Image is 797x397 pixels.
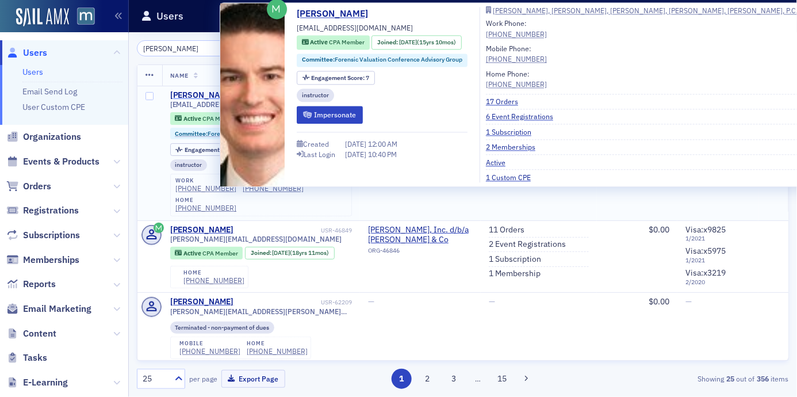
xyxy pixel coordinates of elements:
a: Events & Products [6,155,99,168]
div: home [175,197,236,204]
span: $0.00 [649,224,669,235]
a: 1 Custom CPE [486,172,539,182]
span: Email Marketing [23,303,91,315]
a: [PERSON_NAME] [170,90,234,101]
span: E. W. Depew, Inc. d/b/a Depew & Co [368,225,473,245]
a: Registrations [6,204,79,217]
span: Orders [23,180,51,193]
label: per page [189,373,217,384]
div: Active: Active: CPA Member [170,112,243,125]
a: [PERSON_NAME], Inc. d/b/a [PERSON_NAME] & Co [368,225,473,245]
a: Active CPA Member [175,249,237,257]
div: ORG-46846 [368,247,473,258]
strong: 356 [755,373,771,384]
button: Impersonate [297,106,363,124]
span: Visa : x3219 [685,268,726,278]
a: [PHONE_NUMBER] [179,347,240,356]
button: 2 [417,369,438,389]
span: Users [23,47,47,59]
div: [PHONE_NUMBER] [486,54,547,64]
div: Home Phone: [486,68,547,90]
div: Showing out of items [580,373,789,384]
a: [PERSON_NAME] [297,7,377,21]
div: mobile [179,340,240,347]
a: [PHONE_NUMBER] [175,184,236,193]
a: [PHONE_NUMBER] [486,79,547,90]
span: Active [183,114,202,123]
span: E-Learning [23,376,68,389]
span: Subscriptions [23,229,80,242]
img: SailAMX [77,7,95,25]
a: 17 Orders [486,96,527,106]
a: Subscriptions [6,229,80,242]
span: CPA Member [202,249,238,257]
div: [PERSON_NAME] [170,225,234,235]
strong: 25 [725,373,737,384]
span: Joined : [377,38,399,47]
span: — [489,296,495,307]
span: Active [310,39,329,47]
span: — [368,296,374,307]
span: Content [23,327,56,340]
span: [DATE] [272,249,290,257]
a: Active [486,157,514,167]
input: Search… [137,40,247,56]
span: $0.00 [649,296,669,307]
div: Work Phone: [486,18,547,40]
div: (15yrs 10mos) [399,38,456,47]
span: Committee : [175,129,208,138]
a: Active CPA Member [302,38,365,47]
div: Committee: [297,54,468,67]
span: Committee : [302,56,335,64]
a: Content [6,327,56,340]
span: CPA Member [329,39,365,47]
span: 1 / 2021 [685,257,750,264]
div: home [183,269,244,276]
span: Memberships [23,254,79,266]
span: Registrations [23,204,79,217]
span: Visa : x5975 [685,246,726,256]
span: 10:40 PM [368,150,397,159]
button: 1 [392,369,412,389]
div: Created [303,141,329,147]
button: Export Page [221,370,285,388]
span: Visa : x9825 [685,224,726,235]
a: View Homepage [69,7,95,27]
div: Active: Active: CPA Member [170,247,243,259]
div: Last Login [304,152,335,158]
img: SailAMX [16,8,69,26]
a: Committee:Forensic Valuation Conference Advisory Group [302,56,462,65]
div: Terminated - non-payment of dues [170,322,275,333]
div: Joined: 2006-11-03 00:00:00 [245,247,335,259]
div: [PHONE_NUMBER] [486,29,547,39]
a: Users [6,47,47,59]
a: User Custom CPE [22,102,85,112]
a: [PERSON_NAME] [170,297,234,307]
span: CPA Member [202,114,238,123]
a: Email Marketing [6,303,91,315]
span: Tasks [23,352,47,364]
div: Engagement Score: 7 [297,71,375,85]
div: Committee: [170,128,341,139]
div: USR-46849 [236,227,352,234]
span: Active [183,249,202,257]
a: [PHONE_NUMBER] [243,184,304,193]
span: Engagement Score : [185,146,239,154]
a: Reports [6,278,56,291]
div: Joined: 2009-12-07 00:00:00 [372,35,462,49]
a: 6 Event Registrations [486,112,562,122]
div: home [247,340,308,347]
span: … [470,373,486,384]
button: 3 [444,369,464,389]
a: [PHONE_NUMBER] [175,204,236,212]
span: [PERSON_NAME][EMAIL_ADDRESS][PERSON_NAME][DOMAIN_NAME] [170,307,352,316]
div: instructor [170,159,208,171]
a: 1 Subscription [489,254,541,265]
a: 2 Memberships [486,142,544,152]
span: Events & Products [23,155,99,168]
button: 15 [492,369,512,389]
